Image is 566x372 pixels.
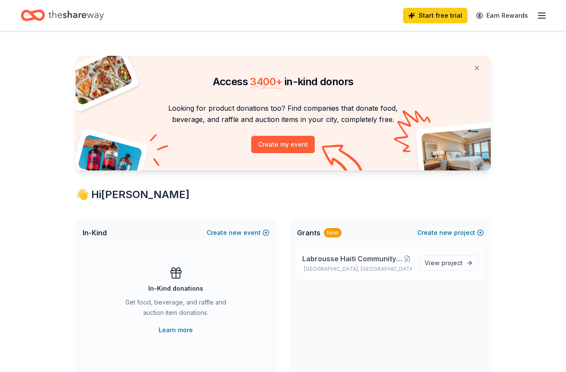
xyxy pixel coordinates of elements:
[159,325,193,335] a: Learn more
[66,51,133,106] img: Pizza
[417,228,484,238] button: Createnewproject
[471,8,533,23] a: Earn Rewards
[76,188,491,202] div: 👋 Hi [PERSON_NAME]
[302,266,412,273] p: [GEOGRAPHIC_DATA], [GEOGRAPHIC_DATA]
[207,228,269,238] button: Createnewevent
[83,228,107,238] span: In-Kind
[419,255,479,271] a: View project
[403,8,467,23] a: Start free trial
[441,259,463,266] span: project
[425,258,463,268] span: View
[86,103,480,125] p: Looking for product donations too? Find companies that donate food, beverage, and raffle and auct...
[324,228,342,237] div: New
[439,228,452,238] span: new
[297,228,320,238] span: Grants
[148,283,203,294] div: In-Kind donations
[322,144,365,177] img: Curvy arrow
[21,5,104,26] a: Home
[302,253,403,264] span: Labrousse Haiti Community School - [GEOGRAPHIC_DATA]
[250,75,282,88] span: 3400 +
[117,297,235,321] div: Get food, beverage, and raffle and auction item donations.
[251,136,315,153] button: Create my event
[229,228,242,238] span: new
[213,75,354,88] span: Access in-kind donors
